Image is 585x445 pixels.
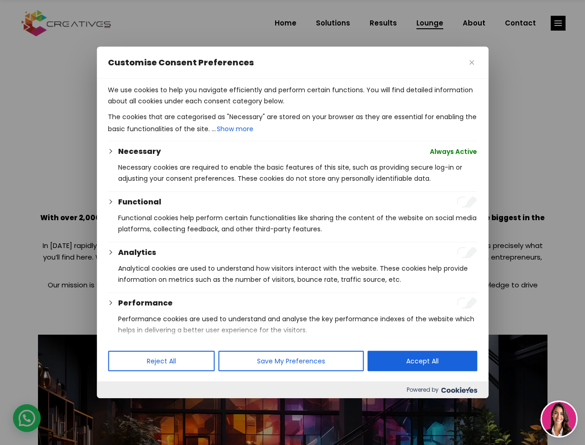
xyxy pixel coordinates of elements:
button: Necessary [118,146,161,157]
p: Performance cookies are used to understand and analyse the key performance indexes of the website... [118,313,477,336]
button: Functional [118,197,161,208]
input: Enable Analytics [457,247,477,258]
button: Reject All [108,351,214,371]
button: Close [466,57,477,68]
span: Customise Consent Preferences [108,57,254,68]
button: Save My Preferences [218,351,364,371]
div: Powered by [97,381,488,398]
div: Customise Consent Preferences [97,47,488,398]
span: Always Active [430,146,477,157]
button: Accept All [367,351,477,371]
img: Close [469,60,474,65]
button: Performance [118,298,173,309]
p: Analytical cookies are used to understand how visitors interact with the website. These cookies h... [118,263,477,285]
button: Analytics [118,247,156,258]
input: Enable Functional [457,197,477,208]
p: Functional cookies help perform certain functionalities like sharing the content of the website o... [118,212,477,235]
img: agent [542,402,576,436]
p: The cookies that are categorised as "Necessary" are stored on your browser as they are essential ... [108,111,477,135]
button: Show more [216,122,254,135]
p: Necessary cookies are required to enable the basic features of this site, such as providing secur... [118,162,477,184]
img: Cookieyes logo [441,387,477,393]
input: Enable Performance [457,298,477,309]
p: We use cookies to help you navigate efficiently and perform certain functions. You will find deta... [108,84,477,107]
